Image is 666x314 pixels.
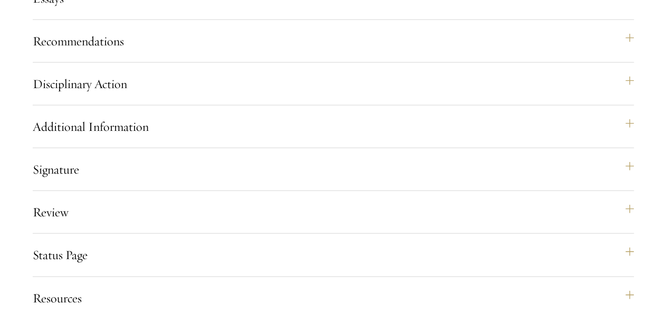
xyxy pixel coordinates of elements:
[33,286,634,311] button: Resources
[33,28,634,54] button: Recommendations
[33,242,634,268] button: Status Page
[33,157,634,182] button: Signature
[33,71,634,97] button: Disciplinary Action
[33,114,634,139] button: Additional Information
[33,199,634,225] button: Review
